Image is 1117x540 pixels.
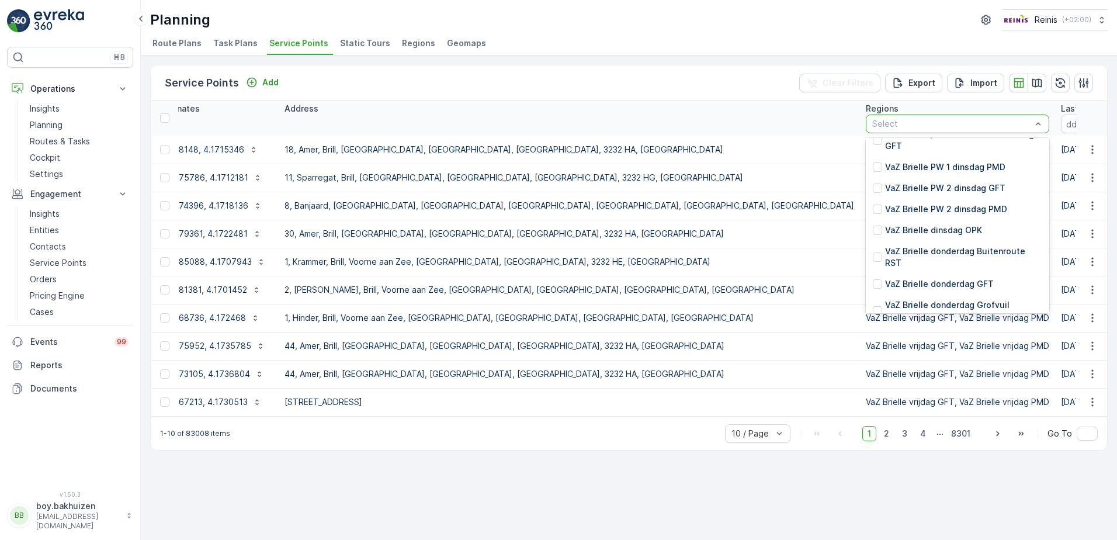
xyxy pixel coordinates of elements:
p: Planning [30,119,63,131]
p: 51.8979361, 4.1722481 [157,228,248,240]
p: 51.8974396, 4.1718136 [157,200,248,212]
p: Pricing Engine [30,290,85,302]
p: 51.8968736, 4.172468 [157,312,246,324]
a: Planning [25,117,133,133]
p: VaZ Brielle donderdag Buitenroute RST [885,245,1042,269]
p: VaZ Brielle vrijdag GFT, VaZ Brielle vrijdag PMD [866,368,1049,380]
p: 99 [117,337,126,347]
span: 4 [915,426,931,441]
p: 44, Amer, Brill, [GEOGRAPHIC_DATA], [GEOGRAPHIC_DATA], [GEOGRAPHIC_DATA], 3232 HA, [GEOGRAPHIC_DATA] [285,340,854,352]
p: 51.8973105, 4.1736804 [157,368,250,380]
button: 51.8967213, 4.1730513 [150,393,269,411]
p: 51.898148, 4.1715346 [157,144,244,155]
p: VaZ Brielle vrijdag GFT, VaZ Brielle vrijdag PMD [866,340,1049,352]
div: Toggle Row Selected [160,173,169,182]
div: Toggle Row Selected [160,313,169,323]
button: Export [885,74,942,92]
button: 51.8974396, 4.1718136 [150,196,269,215]
p: VaZ Brielle dinsdag OPK [885,224,982,236]
button: 51.8979361, 4.1722481 [150,224,269,243]
a: Service Points [25,255,133,271]
p: Import [970,77,997,89]
p: Operations [30,83,110,95]
button: 51.8975786, 4.1712181 [150,168,269,187]
a: Documents [7,377,133,400]
p: Routes & Tasks [30,136,90,147]
p: Select [872,118,1031,130]
a: Settings [25,166,133,182]
p: 1-10 of 83008 items [160,429,230,438]
p: Planning [150,11,210,29]
p: Reinis [1035,14,1057,26]
p: ⌘B [113,53,125,62]
button: 51.898148, 4.1715346 [150,140,265,159]
a: Cases [25,304,133,320]
button: Operations [7,77,133,101]
p: VaZ Brielle donderdag Grofvuil IJzerwagen [885,299,1042,323]
p: VaZ Brielle vrijdag GFT, VaZ Brielle vrijdag PMD [866,312,1049,324]
p: Cases [30,306,54,318]
img: logo [7,9,30,33]
button: 51.8975952, 4.1735785 [150,337,272,355]
button: 51.8968736, 4.172468 [150,309,267,327]
a: Routes & Tasks [25,133,133,150]
div: Toggle Row Selected [160,285,169,295]
p: Insights [30,208,60,220]
span: Static Tours [340,37,390,49]
p: Engagement [30,188,110,200]
div: Toggle Row Selected [160,369,169,379]
p: [EMAIL_ADDRESS][DOMAIN_NAME] [36,512,120,531]
span: Route Plans [152,37,202,49]
p: Export [908,77,935,89]
img: logo_light-DOdMpM7g.png [34,9,84,33]
p: boy.bakhuizen [36,500,120,512]
span: 3 [897,426,913,441]
p: Regions [866,103,899,115]
p: Documents [30,383,129,394]
span: Task Plans [213,37,258,49]
div: Toggle Row Selected [160,201,169,210]
p: Clear Filters [823,77,873,89]
button: Engagement [7,182,133,206]
p: [STREET_ADDRESS] [285,396,854,408]
span: v 1.50.3 [7,491,133,498]
span: Go To [1047,428,1072,439]
div: Toggle Row Selected [160,397,169,407]
a: Pricing Engine [25,288,133,304]
span: Service Points [269,37,328,49]
a: Insights [25,101,133,117]
button: 51.8973105, 4.1736804 [150,365,271,383]
button: 51.8985088, 4.1707943 [150,252,273,271]
div: BB [10,506,29,525]
p: 8, Banjaard, [GEOGRAPHIC_DATA], [GEOGRAPHIC_DATA], [GEOGRAPHIC_DATA], [GEOGRAPHIC_DATA], [GEOGRAP... [285,200,854,212]
p: ( +02:00 ) [1062,15,1091,25]
button: BBboy.bakhuizen[EMAIL_ADDRESS][DOMAIN_NAME] [7,500,133,531]
span: 2 [879,426,894,441]
p: Cockpit [30,152,60,164]
span: 1 [862,426,876,441]
p: 11, Sparregat, Brill, [GEOGRAPHIC_DATA], [GEOGRAPHIC_DATA], [GEOGRAPHIC_DATA], 3232 HG, [GEOGRAPH... [285,172,854,184]
p: Events [30,336,107,348]
p: ... [936,426,943,441]
a: Events99 [7,330,133,354]
p: Insights [30,103,60,115]
div: Toggle Row Selected [160,229,169,238]
p: VaZ Brielle / Hellevoetsluis maandag GFT [885,129,1042,152]
a: Reports [7,354,133,377]
p: 51.8975786, 4.1712181 [157,172,248,184]
p: VaZ Brielle donderdag GFT [885,278,994,290]
a: Contacts [25,238,133,255]
span: 8301 [946,426,976,441]
button: Clear Filters [799,74,880,92]
div: Toggle Row Selected [160,257,169,266]
p: 51.8967213, 4.1730513 [157,396,248,408]
p: Settings [30,168,63,180]
p: 44, Amer, Brill, [GEOGRAPHIC_DATA], [GEOGRAPHIC_DATA], [GEOGRAPHIC_DATA], 3232 HA, [GEOGRAPHIC_DATA] [285,368,854,380]
p: Entities [30,224,59,236]
p: 51.8981381, 4.1701452 [157,284,247,296]
p: Reports [30,359,129,371]
span: Geomaps [447,37,486,49]
p: 51.8975952, 4.1735785 [157,340,251,352]
p: Orders [30,274,57,285]
p: VaZ Brielle vrijdag GFT, VaZ Brielle vrijdag PMD [866,396,1049,408]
